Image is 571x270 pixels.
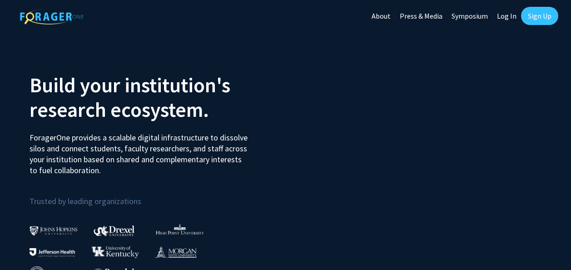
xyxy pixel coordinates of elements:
[30,248,75,257] img: Thomas Jefferson University
[92,246,139,258] img: University of Kentucky
[20,9,84,25] img: ForagerOne Logo
[30,183,279,208] p: Trusted by leading organizations
[155,246,197,258] img: Morgan State University
[30,226,78,235] img: Johns Hopkins University
[30,73,279,122] h2: Build your institution's research ecosystem.
[521,7,558,25] a: Sign Up
[30,125,249,176] p: ForagerOne provides a scalable digital infrastructure to dissolve silos and connect students, fac...
[156,224,204,235] img: High Point University
[94,225,134,236] img: Drexel University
